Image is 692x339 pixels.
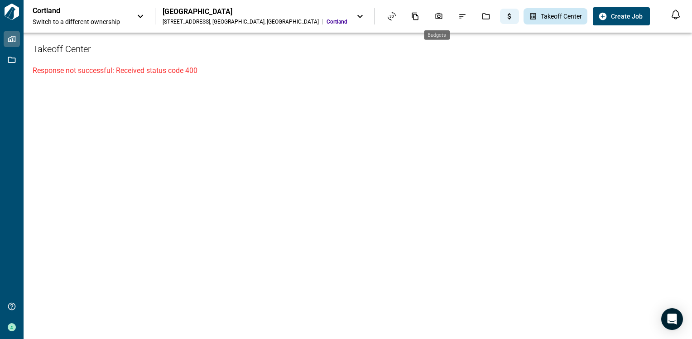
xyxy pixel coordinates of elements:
span: Create Job [611,12,643,21]
span: Switch to a different ownership [33,17,128,26]
div: Issues & Info [453,9,472,24]
p: Cortland [33,6,114,15]
div: Open Intercom Messenger [661,308,683,330]
div: [STREET_ADDRESS] , [GEOGRAPHIC_DATA] , [GEOGRAPHIC_DATA] [163,18,319,25]
p: Response not successful: Received status code 400 [33,65,683,76]
div: Budgets [424,30,450,40]
span: Cortland [327,18,347,25]
h6: Takeoff Center [33,42,683,56]
span: Takeoff Center [541,12,582,21]
button: Create Job [593,7,650,25]
div: Jobs [476,9,495,24]
div: Photos [429,9,448,24]
div: Documents [406,9,425,24]
div: [GEOGRAPHIC_DATA] [163,7,347,16]
div: Asset View [382,9,401,24]
button: Open notification feed [668,7,683,22]
div: Budgets [500,9,519,24]
div: Takeoff Center [524,8,587,24]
